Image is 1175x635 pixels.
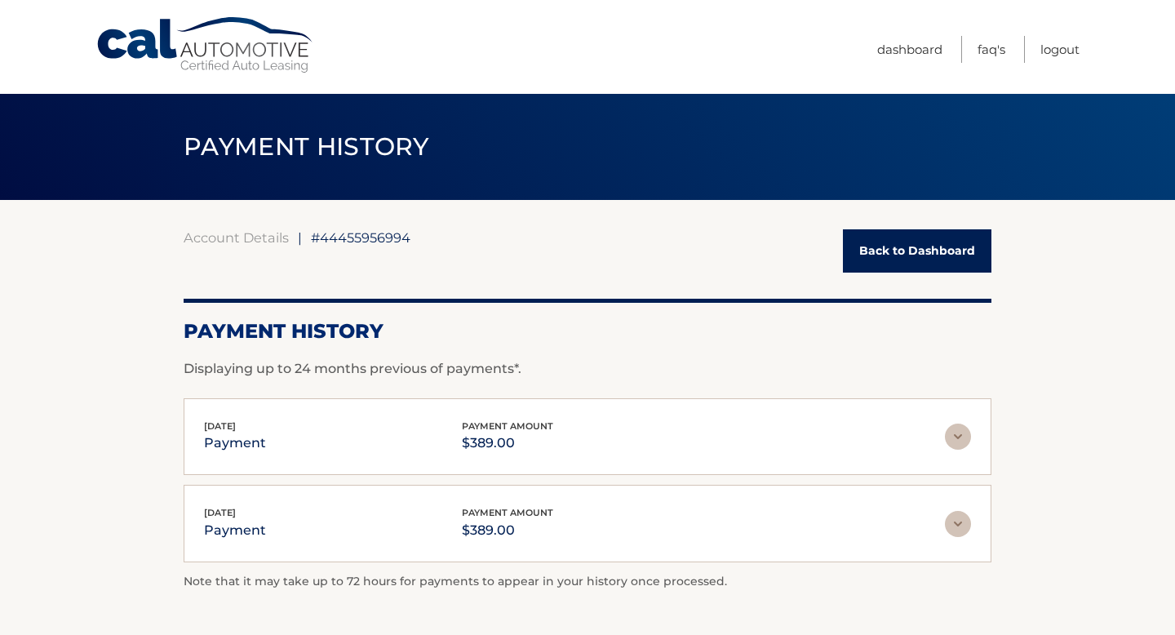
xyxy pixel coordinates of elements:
[945,424,971,450] img: accordion-rest.svg
[978,36,1005,63] a: FAQ's
[945,511,971,537] img: accordion-rest.svg
[462,420,553,432] span: payment amount
[184,229,289,246] a: Account Details
[462,519,553,542] p: $389.00
[462,507,553,518] span: payment amount
[184,131,429,162] span: PAYMENT HISTORY
[462,432,553,455] p: $389.00
[298,229,302,246] span: |
[204,432,266,455] p: payment
[184,572,991,592] p: Note that it may take up to 72 hours for payments to appear in your history once processed.
[311,229,410,246] span: #44455956994
[95,16,316,74] a: Cal Automotive
[843,229,991,273] a: Back to Dashboard
[184,359,991,379] p: Displaying up to 24 months previous of payments*.
[1040,36,1080,63] a: Logout
[204,519,266,542] p: payment
[204,420,236,432] span: [DATE]
[184,319,991,344] h2: Payment History
[877,36,942,63] a: Dashboard
[204,507,236,518] span: [DATE]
